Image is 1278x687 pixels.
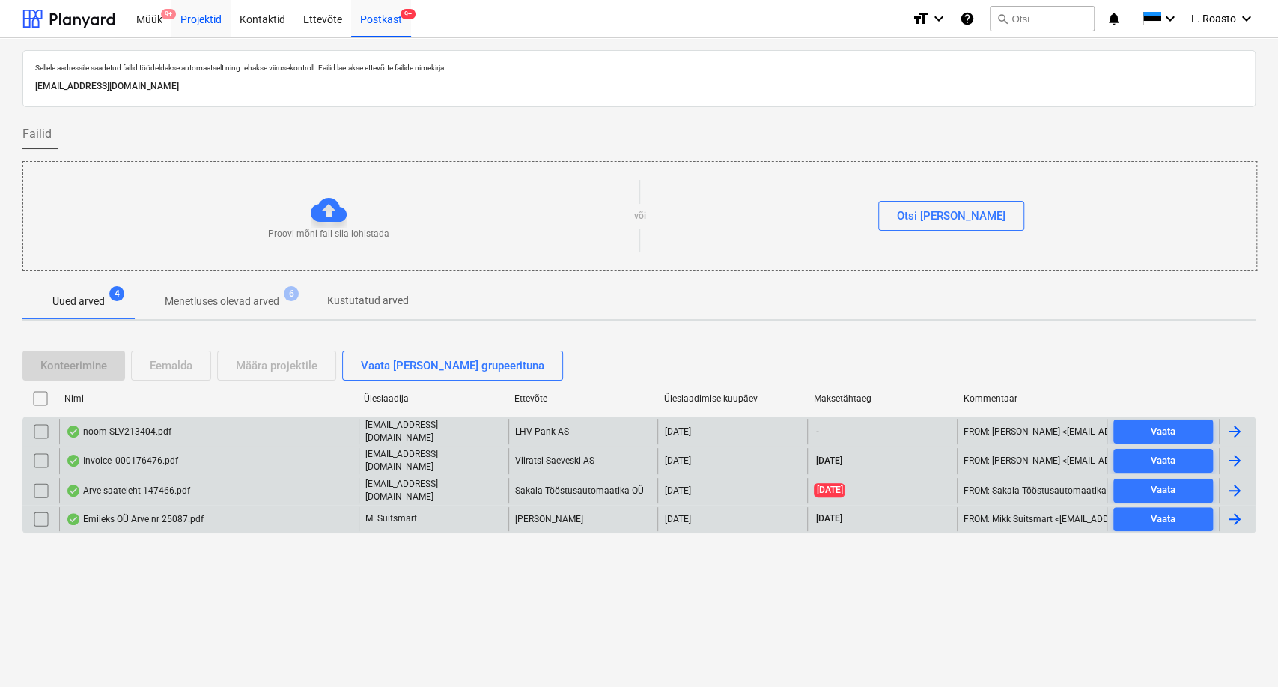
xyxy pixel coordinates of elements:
[1107,10,1122,28] i: notifications
[1161,10,1179,28] i: keyboard_arrow_down
[1113,479,1213,503] button: Vaata
[1151,511,1175,528] div: Vaata
[960,10,975,28] i: Abikeskus
[814,426,820,438] span: -
[66,455,81,467] div: Andmed failist loetud
[964,393,1101,404] div: Kommentaar
[1151,482,1175,499] div: Vaata
[365,478,502,503] p: [EMAIL_ADDRESS][DOMAIN_NAME]
[361,356,544,375] div: Vaata [PERSON_NAME] grupeerituna
[508,448,658,473] div: Viiratsi Saeveski AS
[664,456,690,466] div: [DATE]
[66,426,171,438] div: noom SLV213404.pdf
[990,6,1095,31] button: Otsi
[930,10,948,28] i: keyboard_arrow_down
[1113,507,1213,531] button: Vaata
[66,485,81,497] div: Andmed failist loetud
[508,419,658,444] div: LHV Pank AS
[342,351,563,381] button: Vaata [PERSON_NAME] grupeerituna
[22,125,52,143] span: Failid
[912,10,930,28] i: format_size
[161,9,176,19] span: 9+
[66,455,178,467] div: Invoice_000176476.pdf
[664,485,690,496] div: [DATE]
[284,286,299,301] span: 6
[365,448,502,473] p: [EMAIL_ADDRESS][DOMAIN_NAME]
[35,63,1243,73] p: Sellele aadressile saadetud failid töödeldakse automaatselt ning tehakse viirusekontroll. Failid ...
[1151,453,1175,470] div: Vaata
[66,513,81,525] div: Andmed failist loetud
[1113,449,1213,473] button: Vaata
[1113,420,1213,444] button: Vaata
[66,513,204,525] div: Emileks OÜ Arve nr 25087.pdf
[52,294,105,309] p: Uued arved
[897,206,1005,226] div: Otsi [PERSON_NAME]
[664,426,690,437] div: [DATE]
[814,483,845,497] span: [DATE]
[66,485,190,497] div: Arve-saateleht-147466.pdf
[514,393,651,404] div: Ettevõte
[35,79,1243,94] p: [EMAIL_ADDRESS][DOMAIN_NAME]
[996,13,1008,25] span: search
[365,419,502,444] p: [EMAIL_ADDRESS][DOMAIN_NAME]
[268,228,389,240] p: Proovi mõni fail siia lohistada
[878,201,1024,231] button: Otsi [PERSON_NAME]
[814,455,843,467] span: [DATE]
[814,512,843,525] span: [DATE]
[365,512,417,525] p: M. Suitsmart
[664,393,802,404] div: Üleslaadimise kuupäev
[64,393,352,404] div: Nimi
[508,507,658,531] div: [PERSON_NAME]
[1151,423,1175,441] div: Vaata
[664,514,690,524] div: [DATE]
[22,161,1257,271] div: Proovi mõni fail siia lohistadavõiOtsi [PERSON_NAME]
[364,393,502,404] div: Üleslaadija
[165,294,279,309] p: Menetluses olevad arved
[1238,10,1256,28] i: keyboard_arrow_down
[401,9,416,19] span: 9+
[634,210,646,223] p: või
[814,393,952,404] div: Maksetähtaeg
[109,286,124,301] span: 4
[508,478,658,503] div: Sakala Tööstusautomaatika OÜ
[66,426,81,438] div: Andmed failist loetud
[1191,13,1236,25] span: L. Roasto
[327,293,409,309] p: Kustutatud arved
